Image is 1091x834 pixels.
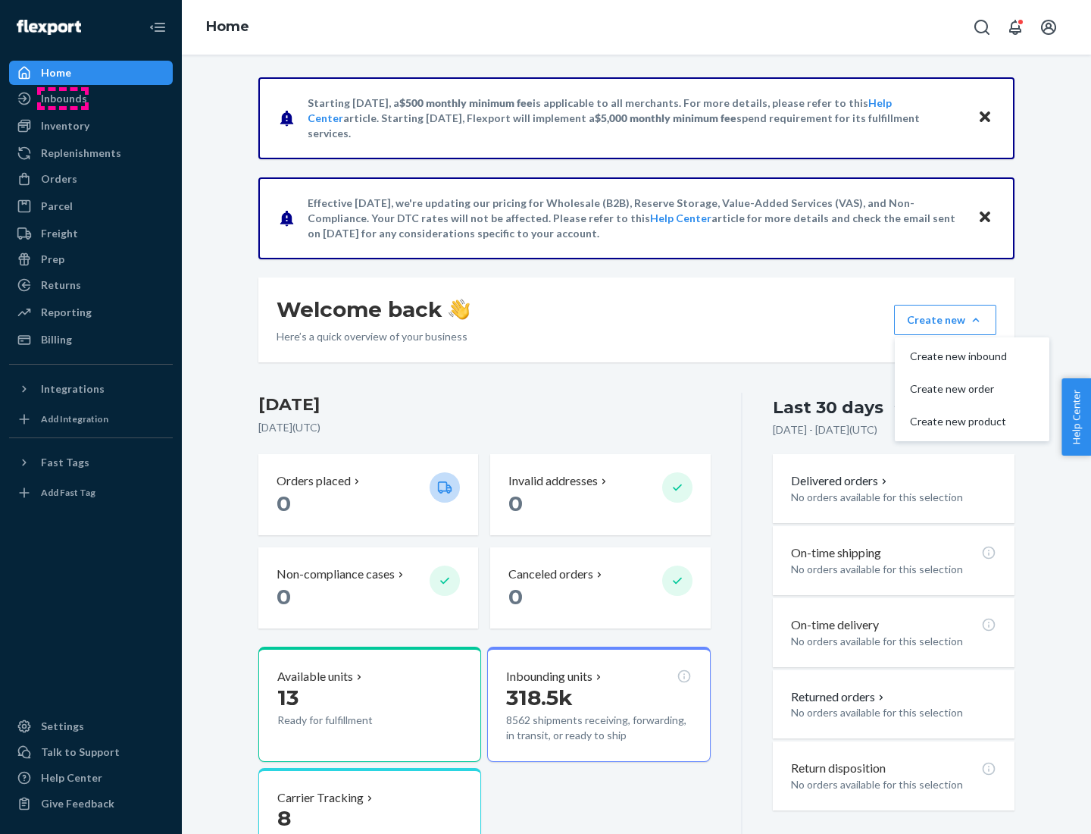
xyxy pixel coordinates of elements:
[9,86,173,111] a: Inbounds
[9,167,173,191] a: Orders
[9,377,173,401] button: Integrations
[1033,12,1064,42] button: Open account menu
[41,91,87,106] div: Inbounds
[490,454,710,535] button: Invalid addresses 0
[910,416,1007,427] span: Create new product
[194,5,261,49] ol: breadcrumbs
[142,12,173,42] button: Close Navigation
[41,455,89,470] div: Fast Tags
[9,766,173,790] a: Help Center
[9,114,173,138] a: Inventory
[277,668,353,685] p: Available units
[898,340,1046,373] button: Create new inbound
[508,472,598,490] p: Invalid addresses
[791,544,881,562] p: On-time shipping
[258,454,478,535] button: Orders placed 0
[508,491,523,516] span: 0
[308,196,963,241] p: Effective [DATE], we're updating our pricing for Wholesale (B2B), Reserve Storage, Value-Added Se...
[41,277,81,293] div: Returns
[277,713,417,728] p: Ready for fulfillment
[1000,12,1030,42] button: Open notifications
[9,300,173,325] a: Reporting
[508,584,523,610] span: 0
[277,685,299,710] span: 13
[595,111,736,124] span: $5,000 monthly minimum fee
[41,381,105,397] div: Integrations
[791,688,887,706] button: Returned orders
[9,247,173,271] a: Prep
[773,422,877,437] p: [DATE] - [DATE] ( UTC )
[791,760,886,777] p: Return disposition
[490,547,710,629] button: Canceled orders 0
[9,61,173,85] a: Home
[9,273,173,297] a: Returns
[41,486,95,499] div: Add Fast Tag
[898,406,1046,438] button: Create new product
[894,305,996,335] button: Create newCreate new inboundCreate new orderCreate new product
[791,616,879,634] p: On-time delivery
[41,171,77,187] div: Orders
[277,491,291,516] span: 0
[258,647,481,762] button: Available units13Ready for fulfillment
[258,547,478,629] button: Non-compliance cases 0
[41,770,102,785] div: Help Center
[975,107,995,129] button: Close
[9,481,173,505] a: Add Fast Tag
[9,714,173,738] a: Settings
[9,792,173,816] button: Give Feedback
[258,393,711,417] h3: [DATE]
[1061,378,1091,456] button: Help Center
[41,252,64,267] div: Prep
[449,299,470,320] img: hand-wave emoji
[41,332,72,347] div: Billing
[277,805,291,831] span: 8
[9,221,173,246] a: Freight
[41,65,71,80] div: Home
[399,96,533,109] span: $500 monthly minimum fee
[506,713,691,743] p: 8562 shipments receiving, forwarding, in transit, or ready to ship
[258,420,711,435] p: [DATE] ( UTC )
[506,668,592,685] p: Inbounding units
[791,472,890,490] button: Delivered orders
[910,351,1007,362] span: Create new inbound
[277,329,470,344] p: Here’s a quick overview of your business
[773,396,883,419] div: Last 30 days
[41,118,89,133] div: Inventory
[650,212,711,224] a: Help Center
[898,373,1046,406] button: Create new order
[9,328,173,352] a: Billing
[308,96,963,141] p: Starting [DATE], a is applicable to all merchants. For more details, please refer to this article...
[277,296,470,323] h1: Welcome back
[9,740,173,764] a: Talk to Support
[967,12,997,42] button: Open Search Box
[506,685,573,710] span: 318.5k
[791,705,996,720] p: No orders available for this selection
[17,20,81,35] img: Flexport logo
[791,562,996,577] p: No orders available for this selection
[206,18,249,35] a: Home
[41,796,114,811] div: Give Feedback
[791,634,996,649] p: No orders available for this selection
[910,384,1007,394] span: Create new order
[277,566,395,583] p: Non-compliance cases
[277,789,364,807] p: Carrier Tracking
[41,146,121,161] div: Replenishments
[9,450,173,475] button: Fast Tags
[41,412,108,425] div: Add Integration
[277,472,351,490] p: Orders placed
[41,719,84,734] div: Settings
[41,226,78,241] div: Freight
[9,141,173,165] a: Replenishments
[975,207,995,229] button: Close
[791,777,996,792] p: No orders available for this selection
[41,199,73,214] div: Parcel
[41,745,120,760] div: Talk to Support
[9,194,173,218] a: Parcel
[41,305,92,320] div: Reporting
[277,584,291,610] span: 0
[487,647,710,762] button: Inbounding units318.5k8562 shipments receiving, forwarding, in transit, or ready to ship
[791,490,996,505] p: No orders available for this selection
